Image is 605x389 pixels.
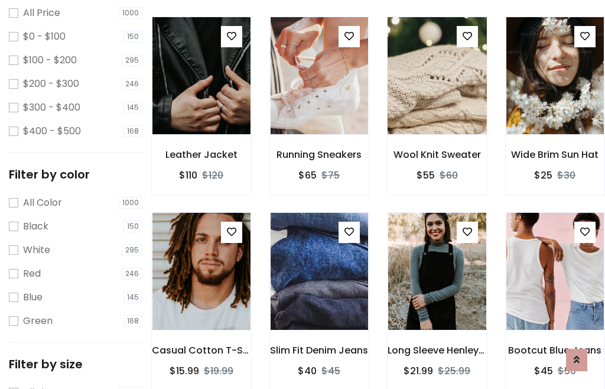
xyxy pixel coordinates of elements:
del: $30 [557,168,575,182]
span: 168 [123,125,142,137]
del: $45 [321,364,340,378]
label: $300 - $400 [23,101,80,115]
del: $25.99 [438,364,470,378]
span: 1000 [119,197,142,209]
h6: Slim Fit Denim Jeans [270,345,369,356]
del: $60 [440,168,458,182]
span: 145 [123,102,142,114]
label: Red [23,267,41,281]
del: $120 [202,168,223,182]
label: All Price [23,6,60,20]
h6: Casual Cotton T-Shirt [152,345,251,356]
label: $100 - $200 [23,53,77,67]
h5: Filter by size [9,357,142,371]
span: 1000 [119,7,142,19]
label: $200 - $300 [23,77,79,91]
h6: $65 [298,170,317,181]
h5: Filter by color [9,167,142,181]
h6: Wide Brim Sun Hat [506,149,605,160]
h6: Running Sneakers [270,149,369,160]
h6: Long Sleeve Henley T-Shirt [388,345,487,356]
h6: $40 [298,365,317,377]
label: Blue [23,290,43,304]
label: $0 - $100 [23,30,66,44]
label: White [23,243,50,257]
label: Green [23,314,53,328]
h6: Leather Jacket [152,149,251,160]
del: $50 [558,364,576,378]
span: 150 [123,221,142,232]
h6: $55 [417,170,435,181]
h6: $15.99 [170,365,199,377]
span: 145 [123,291,142,303]
span: 295 [122,54,142,66]
span: 150 [123,31,142,43]
label: $400 - $500 [23,124,81,138]
h6: $25 [534,170,552,181]
del: $19.99 [204,364,233,378]
h6: Wool Knit Sweater [388,149,487,160]
span: 246 [122,78,142,90]
del: $75 [321,168,340,182]
span: 246 [122,268,142,280]
h6: $110 [179,170,197,181]
span: 168 [123,315,142,327]
label: All Color [23,196,62,210]
h6: $45 [534,365,553,377]
h6: $21.99 [404,365,433,377]
label: Black [23,219,48,234]
h6: Bootcut Blue Jeans [506,345,605,356]
span: 295 [122,244,142,256]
